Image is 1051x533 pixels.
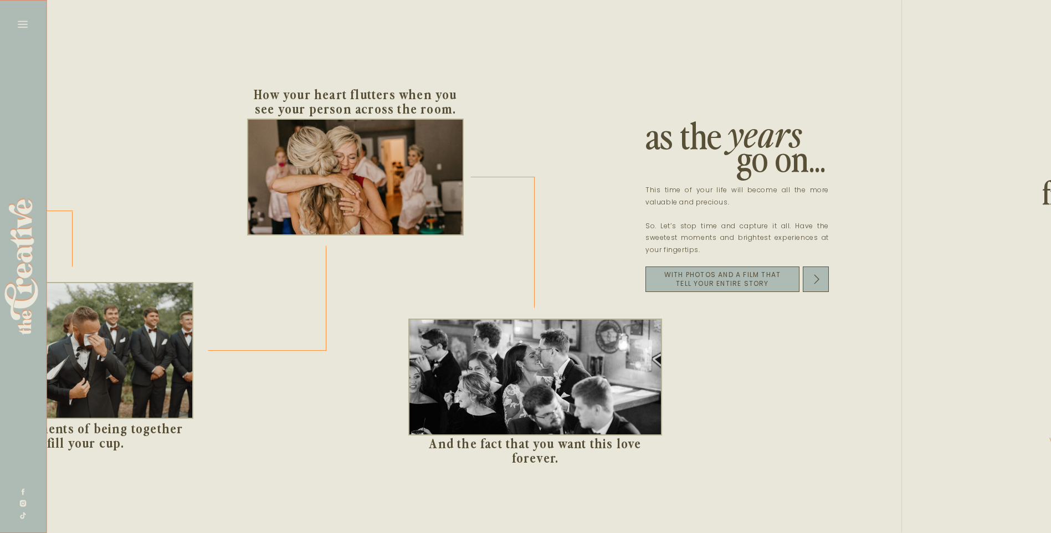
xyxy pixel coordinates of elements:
[247,86,464,119] h3: How your heart flutters when you see your person across the room.
[645,184,829,257] p: This time of your life will become all the more valuable and precious. So. Let’s stop time and ca...
[658,270,787,286] a: With photos and a film that tell your entire story
[645,114,725,158] h2: as the
[736,136,829,181] h2: go on...
[717,114,811,152] h2: years
[408,435,662,449] h3: And the fact that you want this love forever.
